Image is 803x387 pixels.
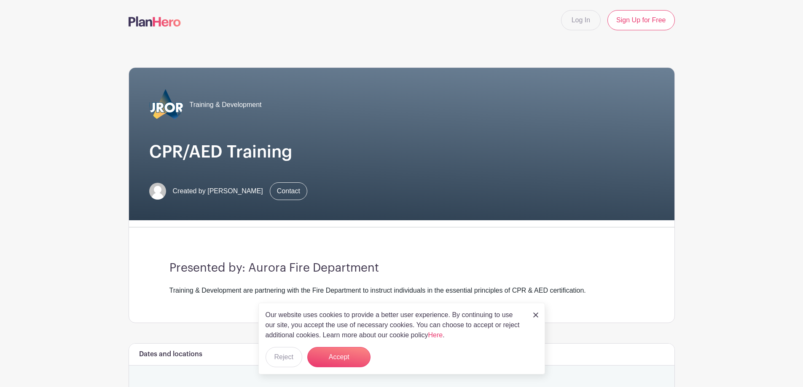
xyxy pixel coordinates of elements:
img: logo-507f7623f17ff9eddc593b1ce0a138ce2505c220e1c5a4e2b4648c50719b7d32.svg [129,16,181,27]
h3: Presented by: Aurora Fire Department [169,261,634,275]
a: Sign Up for Free [607,10,674,30]
p: Our website uses cookies to provide a better user experience. By continuing to use our site, you ... [266,310,524,340]
span: Training & Development [190,100,262,110]
img: 2023_COA_Horiz_Logo_PMS_BlueStroke%204.png [149,88,183,122]
a: Log In [561,10,601,30]
button: Accept [307,347,371,367]
a: Contact [270,182,307,200]
img: close_button-5f87c8562297e5c2d7936805f587ecaba9071eb48480494691a3f1689db116b3.svg [533,312,538,318]
div: Training & Development are partnering with the Fire Department to instruct individuals in the ess... [169,286,634,296]
h6: Dates and locations [139,350,202,358]
img: default-ce2991bfa6775e67f084385cd625a349d9dcbb7a52a09fb2fda1e96e2d18dcdb.png [149,183,166,200]
a: Here [428,331,443,339]
h1: CPR/AED Training [149,142,654,162]
button: Reject [266,347,302,367]
span: Created by [PERSON_NAME] [173,186,263,196]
